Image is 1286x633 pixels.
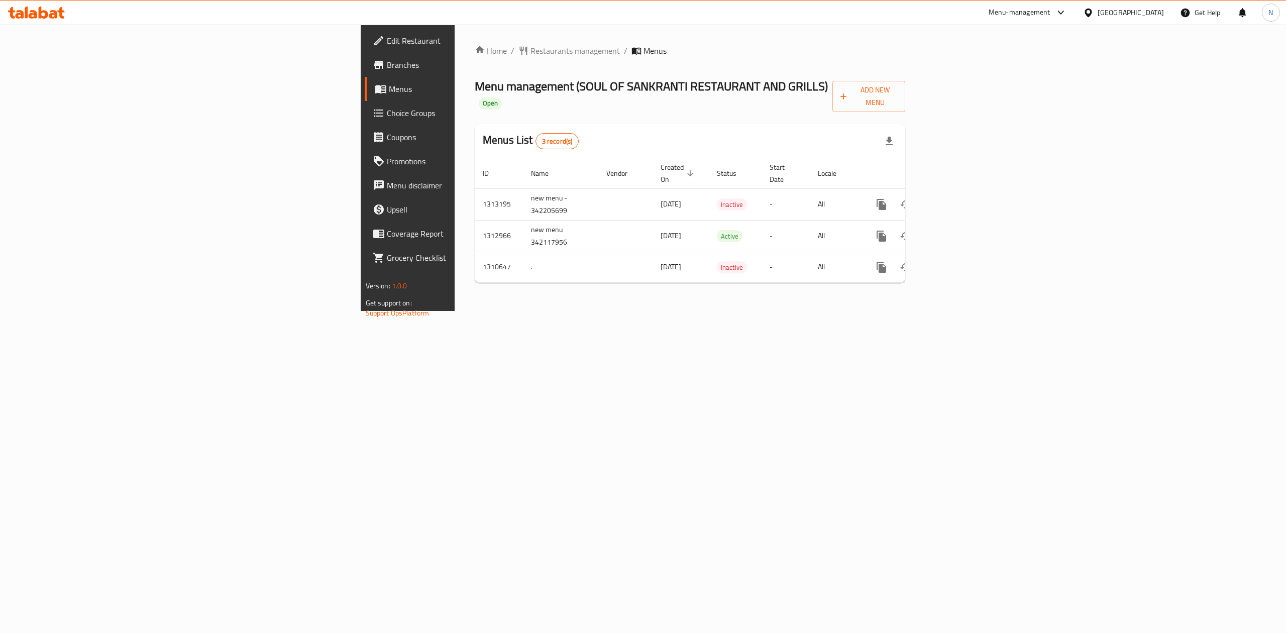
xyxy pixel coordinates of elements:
[387,252,568,264] span: Grocery Checklist
[717,261,747,273] div: Inactive
[818,167,849,179] span: Locale
[762,252,810,282] td: -
[870,255,894,279] button: more
[717,198,747,210] div: Inactive
[810,188,862,220] td: All
[810,252,862,282] td: All
[989,7,1050,19] div: Menu-management
[365,29,576,53] a: Edit Restaurant
[536,137,579,146] span: 3 record(s)
[392,279,407,292] span: 1.0.0
[762,188,810,220] td: -
[840,84,898,109] span: Add New Menu
[475,75,828,97] span: Menu management ( SOUL OF SANKRANTI RESTAURANT AND GRILLS )
[365,222,576,246] a: Coverage Report
[661,197,681,210] span: [DATE]
[770,161,798,185] span: Start Date
[717,167,749,179] span: Status
[365,173,576,197] a: Menu disclaimer
[387,107,568,119] span: Choice Groups
[606,167,640,179] span: Vendor
[365,246,576,270] a: Grocery Checklist
[832,81,906,112] button: Add New Menu
[366,296,412,309] span: Get support on:
[717,199,747,210] span: Inactive
[894,255,918,279] button: Change Status
[870,192,894,217] button: more
[387,155,568,167] span: Promotions
[387,203,568,216] span: Upsell
[475,45,905,57] nav: breadcrumb
[389,83,568,95] span: Menus
[1268,7,1273,18] span: N
[387,59,568,71] span: Branches
[661,229,681,242] span: [DATE]
[717,230,742,242] div: Active
[365,53,576,77] a: Branches
[387,131,568,143] span: Coupons
[387,228,568,240] span: Coverage Report
[475,158,974,283] table: enhanced table
[717,231,742,242] span: Active
[366,279,390,292] span: Version:
[365,77,576,101] a: Menus
[535,133,579,149] div: Total records count
[387,179,568,191] span: Menu disclaimer
[870,224,894,248] button: more
[717,262,747,273] span: Inactive
[483,167,502,179] span: ID
[624,45,627,57] li: /
[810,220,862,252] td: All
[365,197,576,222] a: Upsell
[531,167,562,179] span: Name
[1098,7,1164,18] div: [GEOGRAPHIC_DATA]
[661,260,681,273] span: [DATE]
[862,158,974,189] th: Actions
[894,224,918,248] button: Change Status
[365,101,576,125] a: Choice Groups
[365,149,576,173] a: Promotions
[483,133,579,149] h2: Menus List
[644,45,667,57] span: Menus
[762,220,810,252] td: -
[365,125,576,149] a: Coupons
[877,129,901,153] div: Export file
[661,161,697,185] span: Created On
[894,192,918,217] button: Change Status
[387,35,568,47] span: Edit Restaurant
[366,306,430,320] a: Support.OpsPlatform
